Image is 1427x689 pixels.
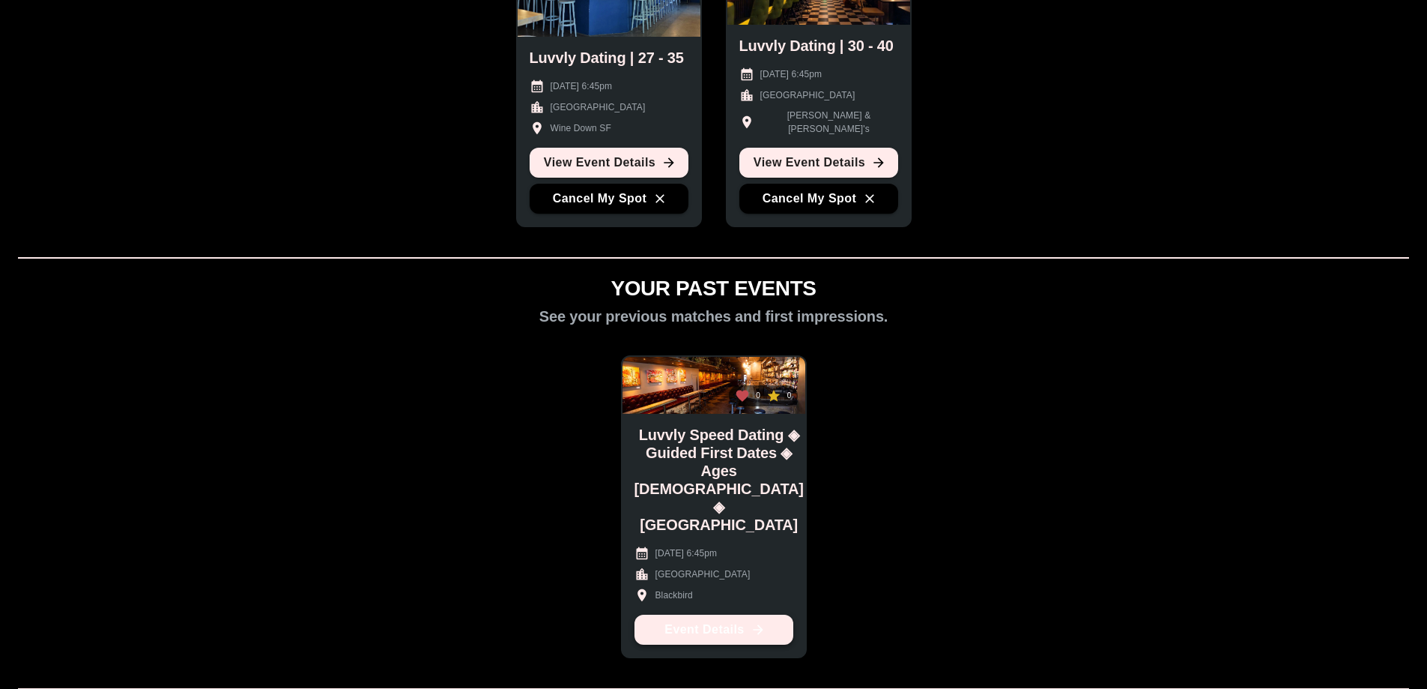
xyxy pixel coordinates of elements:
[634,615,793,645] a: Event Details
[739,184,898,214] button: Cancel My Spot
[760,88,855,102] p: [GEOGRAPHIC_DATA]
[787,391,792,401] p: 0
[539,307,888,325] h2: See your previous matches and first impressions.
[634,426,804,534] h2: Luvvly Speed Dating ◈ Guided First Dates ◈ Ages [DEMOGRAPHIC_DATA] ◈ [GEOGRAPHIC_DATA]
[655,589,693,602] p: Blackbird
[760,67,822,81] p: [DATE] 6:45pm
[551,121,611,135] p: Wine Down SF
[530,148,688,178] a: View Event Details
[530,49,684,67] h2: Luvvly Dating | 27 - 35
[760,109,898,136] p: [PERSON_NAME] & [PERSON_NAME]'s
[611,277,816,301] h1: YOUR PAST EVENTS
[655,568,751,581] p: [GEOGRAPHIC_DATA]
[739,37,894,55] h2: Luvvly Dating | 30 - 40
[739,148,898,178] a: View Event Details
[551,79,613,93] p: [DATE] 6:45pm
[530,184,688,214] button: Cancel My Spot
[756,391,760,401] p: 0
[551,100,646,114] p: [GEOGRAPHIC_DATA]
[655,547,718,560] p: [DATE] 6:45pm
